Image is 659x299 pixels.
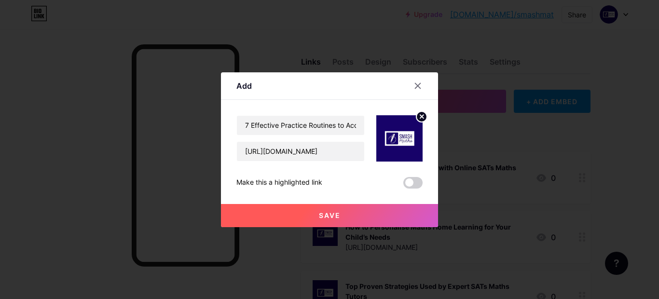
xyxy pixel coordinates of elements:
[237,116,364,135] input: Title
[236,177,322,189] div: Make this a highlighted link
[236,80,252,92] div: Add
[237,142,364,161] input: URL
[376,115,423,162] img: link_thumbnail
[319,211,341,219] span: Save
[221,204,438,227] button: Save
